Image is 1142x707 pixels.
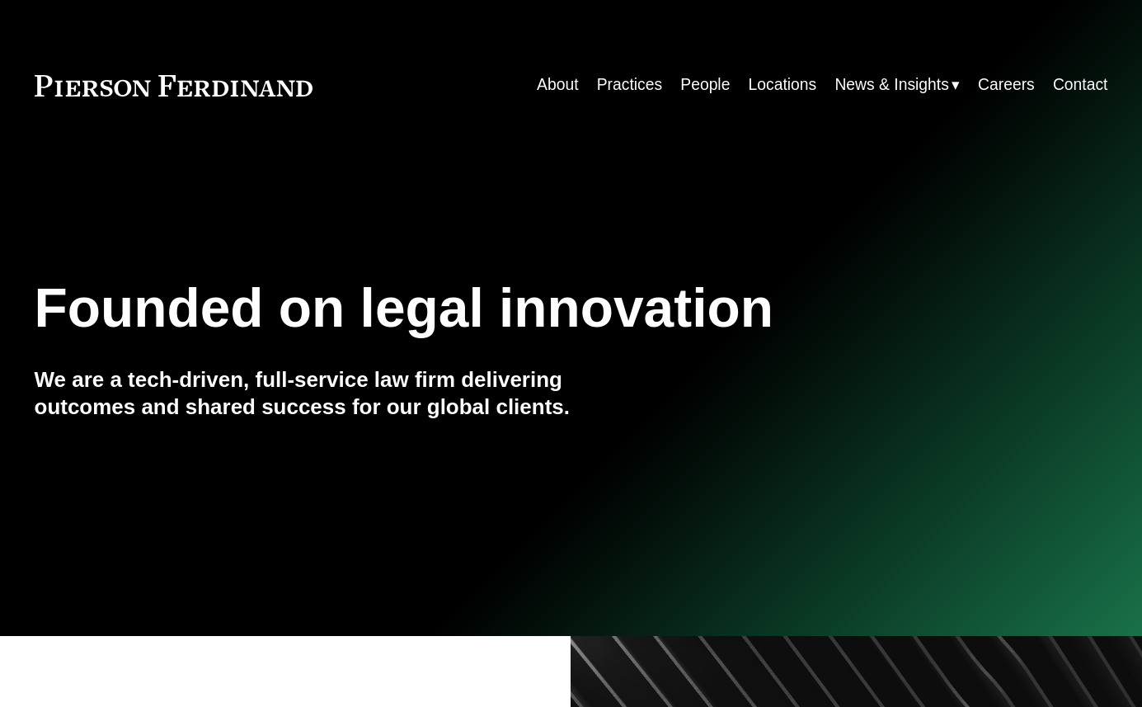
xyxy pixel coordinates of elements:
a: folder dropdown [834,69,959,101]
h4: We are a tech-driven, full-service law firm delivering outcomes and shared success for our global... [35,366,571,421]
a: Contact [1053,69,1108,101]
a: People [680,69,730,101]
a: Careers [978,69,1035,101]
a: Practices [597,69,662,101]
span: News & Insights [834,71,948,100]
a: About [537,69,578,101]
a: Locations [749,69,817,101]
h1: Founded on legal innovation [35,277,929,339]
